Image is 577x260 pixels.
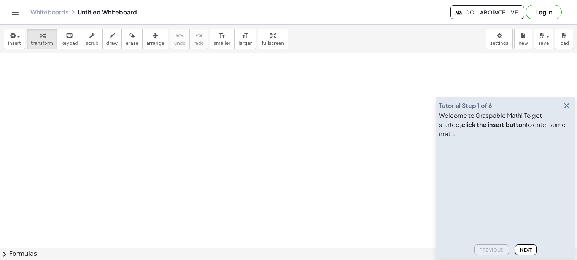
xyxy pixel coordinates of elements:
span: draw [106,41,118,46]
button: draw [102,29,122,49]
button: load [555,29,573,49]
i: undo [176,31,183,40]
button: undoundo [170,29,190,49]
a: Whiteboards [30,8,68,16]
button: Next [515,244,537,255]
button: settings [486,29,513,49]
span: keypad [61,41,78,46]
button: save [534,29,553,49]
span: new [518,41,528,46]
span: larger [238,41,252,46]
button: redoredo [189,29,208,49]
span: transform [31,41,53,46]
i: format_size [218,31,226,40]
button: fullscreen [258,29,288,49]
b: click the insert button [461,120,526,128]
button: Toggle navigation [9,6,21,18]
span: load [559,41,569,46]
i: keyboard [66,31,73,40]
i: format_size [242,31,249,40]
span: scrub [86,41,99,46]
span: arrange [146,41,164,46]
button: keyboardkeypad [57,29,82,49]
span: settings [490,41,509,46]
button: erase [121,29,142,49]
div: Welcome to Graspable Math! To get started, to enter some math. [439,111,572,138]
button: Collaborate Live [450,5,524,19]
button: insert [4,29,25,49]
span: smaller [214,41,230,46]
span: save [538,41,549,46]
button: arrange [142,29,168,49]
span: fullscreen [262,41,284,46]
button: new [514,29,532,49]
i: redo [195,31,202,40]
button: format_sizesmaller [210,29,235,49]
div: Tutorial Step 1 of 6 [439,101,492,110]
span: redo [194,41,204,46]
button: scrub [82,29,103,49]
button: Log in [526,5,562,19]
span: erase [126,41,138,46]
span: Next [520,247,532,253]
span: Collaborate Live [457,9,518,16]
span: undo [174,41,186,46]
span: insert [8,41,21,46]
button: format_sizelarger [234,29,256,49]
button: transform [27,29,57,49]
